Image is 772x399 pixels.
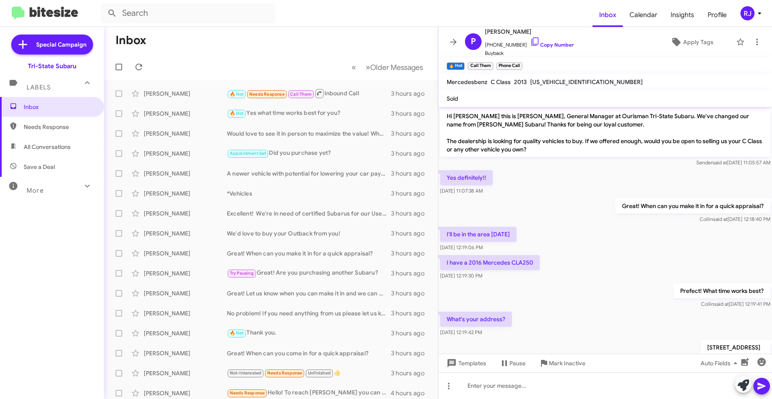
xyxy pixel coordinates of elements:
span: [DATE] 12:19:42 PM [440,329,482,335]
button: Mark Inactive [532,356,592,371]
span: 2013 [514,78,527,86]
p: [STREET_ADDRESS] [701,340,770,355]
span: Collin [DATE] 12:19:41 PM [701,301,770,307]
div: 👍 [227,368,391,378]
span: [PERSON_NAME] [485,27,574,37]
span: Labels [27,84,51,91]
button: RJ [733,6,763,20]
span: Save a Deal [24,163,55,171]
span: Mark Inactive [549,356,585,371]
div: [PERSON_NAME] [144,169,227,178]
div: [PERSON_NAME] [144,329,227,337]
span: P [471,35,476,48]
div: *Vehicles [227,189,391,198]
span: Not-Interested [230,370,262,376]
p: I have a 2016 Mercedes CLA250 [440,255,540,270]
span: Collin [DATE] 12:18:40 PM [700,216,770,222]
div: Excellent! We're in need of certified Subarus for our Used Car inventory, and would love to make ... [227,209,391,218]
div: 3 hours ago [391,309,431,317]
span: Unfinished [308,370,331,376]
span: More [27,187,44,194]
div: 3 hours ago [391,249,431,258]
a: Insights [664,3,701,27]
span: Appointment Set [230,151,266,156]
span: Needs Response [267,370,302,376]
span: Call Them [290,92,312,97]
input: Search [101,3,275,23]
div: Tri-State Subaru [28,62,76,70]
div: We'd love to buy your Outback from you! [227,229,391,238]
span: 🔥 Hot [230,92,244,97]
div: Great! Are you purchasing another Subaru? [227,268,391,278]
p: Yes definitely!! [440,170,493,185]
span: Mercedesbenz [447,78,487,86]
div: Great! Let us know when you can make it in and we can make something happen! [227,289,391,297]
div: [PERSON_NAME] [144,209,227,218]
div: 3 hours ago [391,89,431,98]
div: Thank you. [227,328,391,338]
span: Templates [445,356,486,371]
a: Inbox [593,3,623,27]
div: [PERSON_NAME] [144,109,227,118]
span: 🔥 Hot [230,330,244,336]
span: Needs Response [24,123,94,131]
button: Previous [347,59,361,76]
p: Prefect! What time works best? [674,283,770,298]
span: » [366,62,370,72]
button: Pause [493,356,532,371]
button: Apply Tags [651,35,732,50]
span: [DATE] 12:19:30 PM [440,273,482,279]
div: 3 hours ago [391,209,431,218]
a: Copy Number [530,42,574,48]
span: [DATE] 11:07:38 AM [440,188,483,194]
div: 3 hours ago [391,229,431,238]
span: « [352,62,356,72]
div: Would love to see it in person to maximize the value! When can you make it in? [227,129,391,138]
div: Yes what time works best for you? [227,109,391,118]
p: I'll be in the area [DATE] [440,227,516,242]
span: Needs Response [249,92,285,97]
div: Great! When can you come in for a quick appraisal? [227,349,391,357]
div: 3 hours ago [391,189,431,198]
span: C Class [491,78,511,86]
div: [PERSON_NAME] [144,149,227,158]
a: Special Campaign [11,35,93,55]
div: [PERSON_NAME] [144,129,227,138]
span: Sold [447,95,458,102]
div: Great! When can you make it in for a quick appraisal? [227,249,391,258]
div: [PERSON_NAME] [144,389,227,397]
div: [PERSON_NAME] [144,369,227,377]
div: [PERSON_NAME] [144,289,227,297]
div: Did you purchase yet? [227,149,391,158]
h1: Inbox [116,34,146,47]
p: Great! When can you make it in for a quick appraisal? [615,198,770,213]
span: Profile [701,3,733,27]
div: [PERSON_NAME] [144,269,227,278]
span: said at [714,301,729,307]
span: Needs Response [230,390,265,396]
div: 3 hours ago [391,329,431,337]
div: [PERSON_NAME] [144,229,227,238]
span: Try Pausing [230,270,254,276]
span: Auto Fields [701,356,740,371]
button: Next [361,59,428,76]
p: What's your address? [440,312,512,327]
span: Sender [DATE] 11:05:57 AM [696,159,770,166]
div: 3 hours ago [391,269,431,278]
span: Special Campaign [36,40,86,49]
div: No problem! If you need anything from us please let us know! [227,309,391,317]
div: 3 hours ago [391,289,431,297]
div: [PERSON_NAME] [144,249,227,258]
nav: Page navigation example [347,59,428,76]
span: Buyback [485,49,574,57]
small: 🔥 Hot [447,62,465,70]
div: [PERSON_NAME] [144,349,227,357]
div: Inbound Call [227,88,391,99]
span: Pause [509,356,526,371]
div: 3 hours ago [391,129,431,138]
a: Calendar [623,3,664,27]
div: 3 hours ago [391,169,431,178]
button: Auto Fields [694,356,747,371]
